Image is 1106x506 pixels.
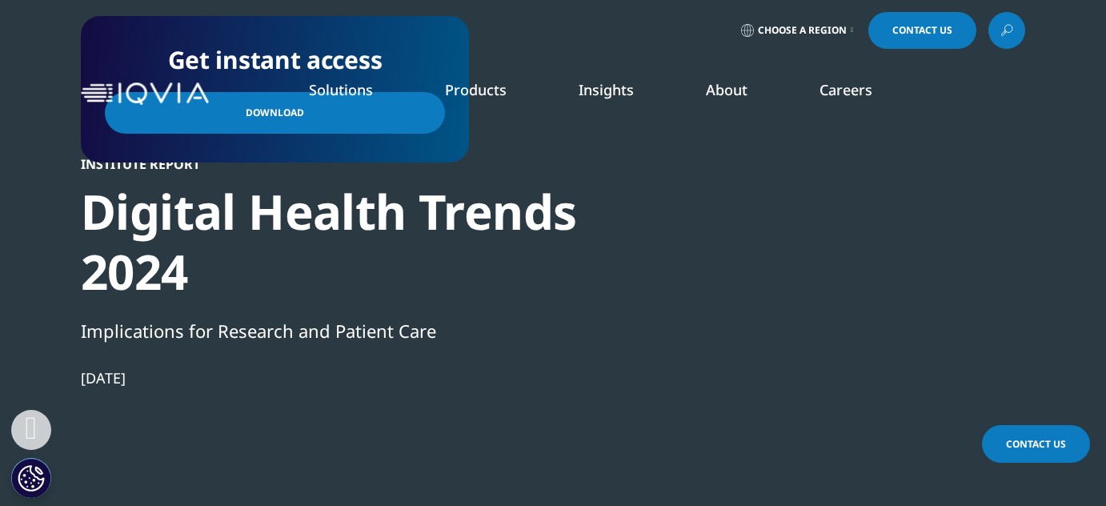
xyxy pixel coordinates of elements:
span: Contact Us [892,26,952,35]
span: Contact Us [1006,437,1066,451]
a: Careers [819,80,872,99]
div: Institute Report [81,156,630,172]
div: Implications for Research and Patient Care [81,317,630,344]
a: Contact Us [982,425,1090,463]
nav: Primary [215,56,1025,131]
div: [DATE] [81,368,630,388]
a: Products [445,80,507,99]
a: Solutions [309,80,373,99]
img: IQVIA Healthcare Information Technology and Pharma Clinical Research Company [81,82,209,106]
div: Digital Health Trends 2024 [81,182,630,302]
a: About [706,80,747,99]
span: Choose a Region [758,24,847,37]
a: Insights [579,80,634,99]
a: Contact Us [868,12,976,49]
button: Cookies Settings [11,458,51,498]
